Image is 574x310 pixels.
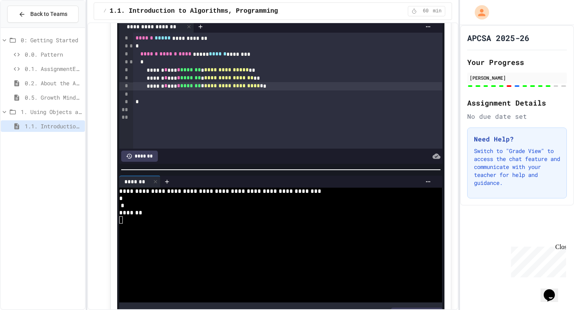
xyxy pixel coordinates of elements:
[467,32,529,43] h1: APCSA 2025-26
[110,6,336,16] span: 1.1. Introduction to Algorithms, Programming, and Compilers
[467,112,567,121] div: No due date set
[25,122,82,130] span: 1.1. Introduction to Algorithms, Programming, and Compilers
[508,243,566,277] iframe: chat widget
[466,3,491,22] div: My Account
[3,3,55,51] div: Chat with us now!Close
[419,8,432,14] span: 60
[474,134,560,144] h3: Need Help?
[25,50,82,59] span: 0.0. Pattern
[467,97,567,108] h2: Assignment Details
[470,74,564,81] div: [PERSON_NAME]
[30,10,67,18] span: Back to Teams
[21,108,82,116] span: 1. Using Objects and Methods
[25,93,82,102] span: 0.5. Growth Mindset
[104,8,106,14] span: /
[7,6,79,23] button: Back to Teams
[25,65,82,73] span: 0.1. AssignmentExample
[21,36,82,44] span: 0: Getting Started
[467,57,567,68] h2: Your Progress
[433,8,442,14] span: min
[541,278,566,302] iframe: chat widget
[25,79,82,87] span: 0.2. About the AP CSA Exam
[474,147,560,187] p: Switch to "Grade View" to access the chat feature and communicate with your teacher for help and ...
